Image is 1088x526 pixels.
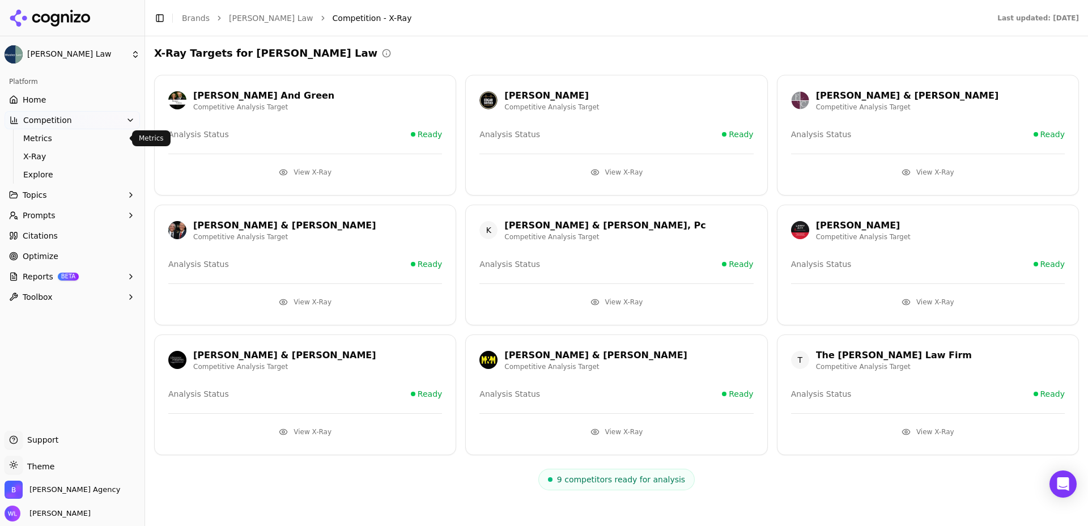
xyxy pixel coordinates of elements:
[479,91,498,109] img: edgar snyder
[193,349,376,362] div: [PERSON_NAME] & [PERSON_NAME]
[1049,470,1077,498] div: Open Intercom Messenger
[504,232,705,241] p: Competitive Analysis Target
[168,221,186,239] img: kline & specter
[58,273,79,281] span: BETA
[5,481,120,499] button: Open organization switcher
[5,481,23,499] img: Bob Agency
[479,129,540,140] span: Analysis Status
[816,349,972,362] div: The [PERSON_NAME] Law Firm
[333,12,412,24] span: Competition - X-Ray
[1040,129,1065,140] span: Ready
[23,210,56,221] span: Prompts
[23,151,122,162] span: X-Ray
[23,114,72,126] span: Competition
[19,167,126,183] a: Explore
[168,129,229,140] span: Analysis Status
[5,268,140,286] button: ReportsBETA
[418,129,442,140] span: Ready
[5,186,140,204] button: Topics
[816,89,999,103] div: [PERSON_NAME] & [PERSON_NAME]
[1040,388,1065,400] span: Ready
[791,351,809,369] a: T
[479,258,540,270] span: Analysis Status
[23,133,122,144] span: Metrics
[791,293,1065,311] button: View X-Ray
[5,91,140,109] a: Home
[182,14,210,23] a: Brands
[23,169,122,180] span: Explore
[504,103,599,112] p: Competitive Analysis Target
[23,251,58,262] span: Optimize
[557,474,685,485] span: 9 competitors ready for analysis
[193,232,376,241] p: Competitive Analysis Target
[29,485,120,495] span: Bob Agency
[816,219,911,232] div: [PERSON_NAME]
[5,506,91,521] button: Open user button
[5,111,140,129] button: Competition
[168,293,442,311] button: View X-Ray
[168,91,186,109] img: berger and green
[193,219,376,232] div: [PERSON_NAME] & [PERSON_NAME]
[19,149,126,164] a: X-Ray
[504,362,687,371] p: Competitive Analysis Target
[5,288,140,306] button: Toolbox
[816,232,911,241] p: Competitive Analysis Target
[193,89,334,103] div: [PERSON_NAME] And Green
[193,103,334,112] p: Competitive Analysis Target
[479,293,753,311] button: View X-Ray
[5,227,140,245] a: Citations
[479,163,753,181] button: View X-Ray
[139,134,164,143] p: Metrics
[23,271,53,282] span: Reports
[791,258,852,270] span: Analysis Status
[791,221,809,239] img: larry pitt
[791,91,809,109] img: fellerman & ciarimboli
[479,423,753,441] button: View X-Ray
[729,258,753,270] span: Ready
[23,94,46,105] span: Home
[479,221,498,239] a: K
[816,362,972,371] p: Competitive Analysis Target
[479,351,498,369] img: morgan & morgan
[1040,258,1065,270] span: Ready
[5,247,140,265] a: Optimize
[5,206,140,224] button: Prompts
[479,388,540,400] span: Analysis Status
[418,258,442,270] span: Ready
[5,45,23,63] img: Munley Law
[23,189,47,201] span: Topics
[193,362,376,371] p: Competitive Analysis Target
[504,89,599,103] div: [PERSON_NAME]
[5,506,20,521] img: Wendy Lindars
[729,388,753,400] span: Ready
[23,434,58,446] span: Support
[23,291,53,303] span: Toolbox
[791,388,852,400] span: Analysis Status
[182,12,975,24] nav: breadcrumb
[19,130,126,146] a: Metrics
[23,230,58,241] span: Citations
[816,103,999,112] p: Competitive Analysis Target
[25,508,91,519] span: [PERSON_NAME]
[154,45,377,61] h2: X-Ray Targets for [PERSON_NAME] Law
[791,423,1065,441] button: View X-Ray
[229,12,313,24] a: [PERSON_NAME] Law
[729,129,753,140] span: Ready
[168,351,186,369] img: lenahan & dempsey
[5,73,140,91] div: Platform
[168,258,229,270] span: Analysis Status
[168,163,442,181] button: View X-Ray
[791,129,852,140] span: Analysis Status
[418,388,442,400] span: Ready
[791,163,1065,181] button: View X-Ray
[504,219,705,232] div: [PERSON_NAME] & [PERSON_NAME], Pc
